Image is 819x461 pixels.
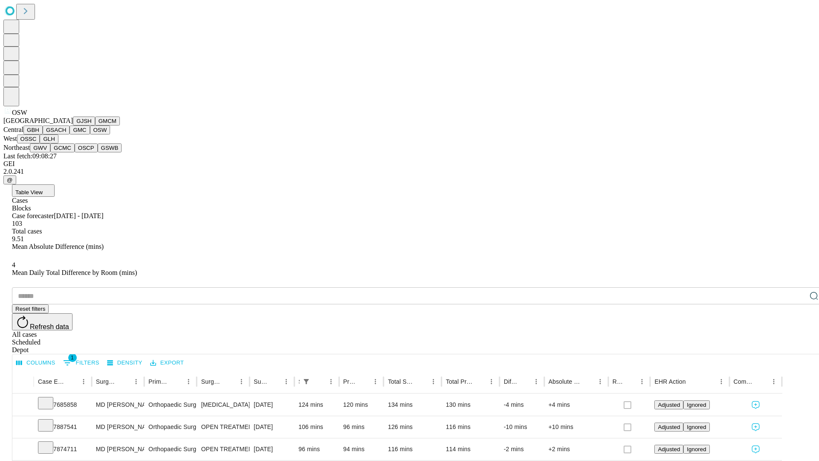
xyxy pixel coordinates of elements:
button: Menu [130,376,142,388]
div: -10 mins [504,416,540,438]
button: Menu [485,376,497,388]
span: 103 [12,220,22,227]
div: GEI [3,160,816,168]
div: 134 mins [388,394,437,416]
div: Orthopaedic Surgery [148,416,192,438]
button: Menu [280,376,292,388]
div: 7685858 [38,394,87,416]
div: -4 mins [504,394,540,416]
button: Menu [78,376,90,388]
span: 9.51 [12,235,24,242]
div: +2 mins [549,438,604,460]
span: Adjusted [658,402,680,408]
button: Ignored [683,400,709,409]
button: Ignored [683,423,709,432]
span: Adjusted [658,446,680,452]
div: +4 mins [549,394,604,416]
button: GSACH [43,125,70,134]
div: 106 mins [299,416,335,438]
button: Reset filters [12,304,49,313]
span: Mean Absolute Difference (mins) [12,243,104,250]
button: OSCP [75,143,98,152]
div: [DATE] [254,438,290,460]
span: Central [3,126,23,133]
button: GWV [30,143,50,152]
button: Sort [313,376,325,388]
button: @ [3,175,16,184]
button: Sort [171,376,183,388]
button: Expand [17,398,29,413]
div: Resolved in EHR [613,378,624,385]
button: GJSH [73,117,95,125]
button: Export [148,356,186,370]
button: Sort [224,376,235,388]
button: GMCM [95,117,120,125]
span: 1 [68,353,77,362]
button: OSW [90,125,110,134]
button: OSSC [17,134,40,143]
div: Orthopaedic Surgery [148,394,192,416]
div: 7874711 [38,438,87,460]
span: West [3,135,17,142]
div: Surgery Name [201,378,222,385]
button: Adjusted [654,445,683,454]
div: 126 mins [388,416,437,438]
span: Ignored [687,424,706,430]
div: 96 mins [343,416,380,438]
div: Absolute Difference [549,378,581,385]
button: Ignored [683,445,709,454]
button: GCMC [50,143,75,152]
button: Menu [183,376,195,388]
div: Surgery Date [254,378,267,385]
div: 94 mins [343,438,380,460]
button: Menu [715,376,727,388]
div: 130 mins [446,394,495,416]
button: Menu [636,376,648,388]
button: Menu [530,376,542,388]
div: 2.0.241 [3,168,816,175]
div: EHR Action [654,378,685,385]
div: 114 mins [446,438,495,460]
button: GBH [23,125,43,134]
button: Sort [118,376,130,388]
span: Northeast [3,144,30,151]
div: 1 active filter [300,376,312,388]
div: +10 mins [549,416,604,438]
span: OSW [12,109,27,116]
div: MD [PERSON_NAME] [PERSON_NAME] Md [96,416,140,438]
button: Sort [415,376,427,388]
div: [DATE] [254,416,290,438]
div: OPEN TREATMENT DISTAL [MEDICAL_DATA] FRACTURE [201,438,245,460]
button: Adjusted [654,423,683,432]
span: 4 [12,261,15,268]
button: Sort [756,376,768,388]
button: Menu [427,376,439,388]
button: Refresh data [12,313,73,330]
span: Ignored [687,446,706,452]
span: @ [7,177,13,183]
div: 124 mins [299,394,335,416]
button: Sort [582,376,594,388]
button: Sort [687,376,699,388]
button: Sort [518,376,530,388]
button: Menu [235,376,247,388]
div: 7887541 [38,416,87,438]
button: Density [105,356,145,370]
button: GMC [70,125,90,134]
span: Table View [15,189,43,195]
div: Total Scheduled Duration [388,378,415,385]
div: Total Predicted Duration [446,378,473,385]
div: Difference [504,378,517,385]
span: Adjusted [658,424,680,430]
span: Refresh data [30,323,69,330]
span: Mean Daily Total Difference by Room (mins) [12,269,137,276]
div: MD [PERSON_NAME] [PERSON_NAME] Md [96,394,140,416]
div: 120 mins [343,394,380,416]
div: [DATE] [254,394,290,416]
span: Last fetch: 09:08:27 [3,152,57,160]
button: GSWB [98,143,122,152]
span: [DATE] - [DATE] [54,212,103,219]
span: [GEOGRAPHIC_DATA] [3,117,73,124]
div: Orthopaedic Surgery [148,438,192,460]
